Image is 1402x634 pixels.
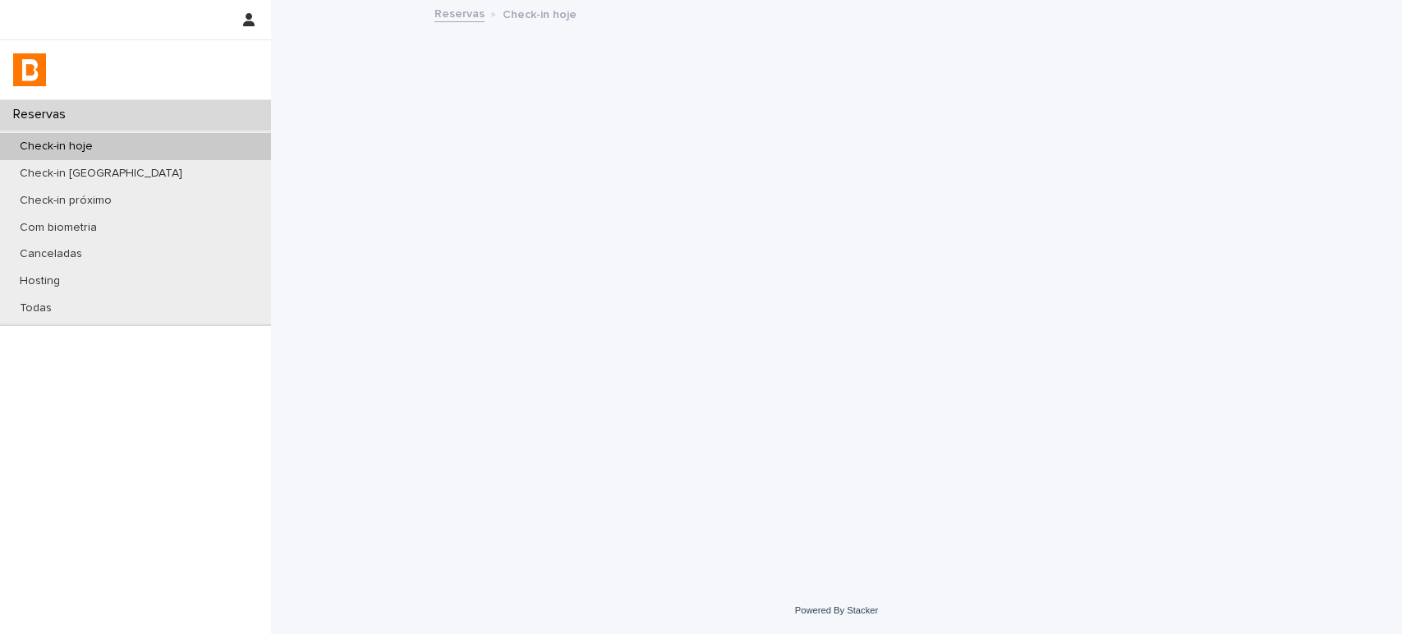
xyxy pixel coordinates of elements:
img: zVaNuJHRTjyIjT5M9Xd5 [13,53,46,86]
p: Check-in próximo [7,194,125,208]
p: Hosting [7,274,73,288]
p: Check-in [GEOGRAPHIC_DATA] [7,167,195,181]
p: Check-in hoje [503,4,577,22]
p: Com biometria [7,221,110,235]
p: Canceladas [7,247,95,261]
a: Reservas [434,3,485,22]
a: Powered By Stacker [795,605,878,615]
p: Todas [7,301,65,315]
p: Reservas [7,107,79,122]
p: Check-in hoje [7,140,106,154]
